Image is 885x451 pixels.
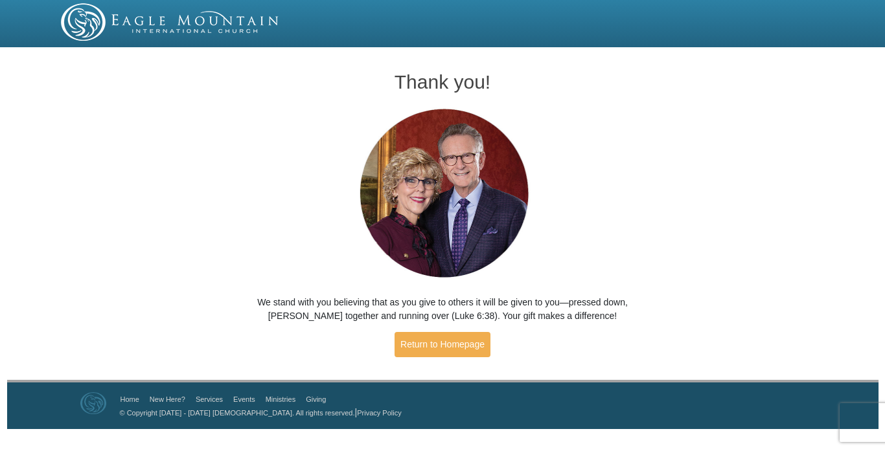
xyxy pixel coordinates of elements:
p: We stand with you believing that as you give to others it will be given to you—pressed down, [PER... [228,296,657,323]
h1: Thank you! [228,71,657,93]
a: Return to Homepage [395,332,490,357]
p: | [115,406,402,419]
a: Events [233,395,255,403]
a: New Here? [150,395,185,403]
a: © Copyright [DATE] - [DATE] [DEMOGRAPHIC_DATA]. All rights reserved. [120,409,355,417]
img: Eagle Mountain International Church [80,392,106,414]
img: EMIC [61,3,280,41]
a: Giving [306,395,326,403]
img: Pastors George and Terri Pearsons [347,105,538,283]
a: Ministries [266,395,295,403]
a: Home [121,395,139,403]
a: Services [196,395,223,403]
a: Privacy Policy [357,409,401,417]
